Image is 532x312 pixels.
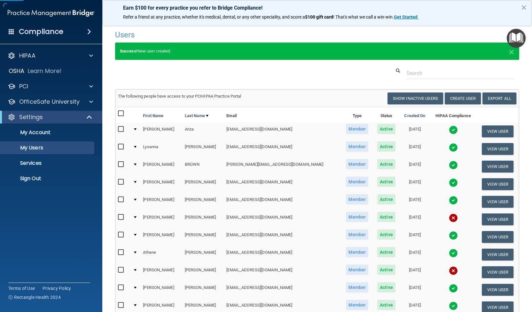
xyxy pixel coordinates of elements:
td: [DATE] [400,123,430,140]
p: Learn More! [28,67,62,75]
img: tick.e7d51cea.svg [449,284,458,293]
strong: Get Started [394,14,418,20]
span: Active [377,247,395,257]
td: BROWN [182,158,224,175]
img: tick.e7d51cea.svg [449,143,458,152]
p: Services [4,160,91,166]
span: Member [346,265,368,275]
td: [PERSON_NAME] [140,263,182,281]
td: [PERSON_NAME] [140,228,182,246]
span: Member [346,194,368,204]
span: Member [346,247,368,257]
button: Close [521,2,527,12]
img: PMB logo [8,7,95,20]
button: View User [482,231,513,243]
button: View User [482,266,513,278]
span: Ⓒ Rectangle Health 2024 [8,294,61,300]
th: Status [373,107,400,123]
span: Member [346,124,368,134]
td: [DATE] [400,193,430,211]
td: [EMAIL_ADDRESS][DOMAIN_NAME] [224,123,341,140]
a: Terms of Use [8,285,35,292]
p: OfficeSafe University [19,98,80,106]
td: [PERSON_NAME] [140,281,182,299]
a: Last Name [185,112,208,120]
span: Member [346,282,368,292]
h4: Users [115,31,347,39]
th: Type [341,107,373,123]
h4: Compliance [19,27,63,36]
img: tick.e7d51cea.svg [449,301,458,310]
input: Search [406,67,514,79]
td: [EMAIL_ADDRESS][DOMAIN_NAME] [224,228,341,246]
button: View User [482,196,513,208]
a: Created On [404,112,425,120]
td: [EMAIL_ADDRESS][DOMAIN_NAME] [224,211,341,228]
button: View User [482,284,513,296]
td: [PERSON_NAME] [182,193,224,211]
td: [PERSON_NAME] [140,193,182,211]
img: tick.e7d51cea.svg [449,178,458,187]
button: Close [509,47,514,55]
th: Email [224,107,341,123]
img: cross.ca9f0e7f.svg [449,266,458,275]
div: New user created. [115,43,519,60]
td: [PERSON_NAME] [182,140,224,158]
span: Member [346,212,368,222]
a: Export All [482,92,516,104]
td: [PERSON_NAME] [140,175,182,193]
td: [DATE] [400,211,430,228]
button: View User [482,178,513,190]
span: Active [377,194,395,204]
img: tick.e7d51cea.svg [449,231,458,240]
td: [EMAIL_ADDRESS][DOMAIN_NAME] [224,263,341,281]
a: First Name [143,112,163,120]
td: [DATE] [400,158,430,175]
td: [PERSON_NAME] [182,228,224,246]
span: Member [346,141,368,152]
td: [PERSON_NAME] [182,175,224,193]
td: [EMAIL_ADDRESS][DOMAIN_NAME] [224,140,341,158]
button: View User [482,125,513,137]
span: Refer a friend at any practice, whether it's medical, dental, or any other speciality, and score a [123,14,305,20]
span: Active [377,212,395,222]
a: Privacy Policy [43,285,71,292]
td: [PERSON_NAME] [140,211,182,228]
td: Ariza [182,123,224,140]
span: Member [346,177,368,187]
td: [EMAIL_ADDRESS][DOMAIN_NAME] [224,193,341,211]
span: Member [346,159,368,169]
button: Open Resource Center [507,29,526,48]
td: Athene [140,246,182,263]
td: [PERSON_NAME] [182,211,224,228]
td: [DATE] [400,281,430,299]
td: [PERSON_NAME] [140,123,182,140]
a: Settings [8,113,93,121]
img: tick.e7d51cea.svg [449,125,458,134]
button: View User [482,249,513,260]
td: [PERSON_NAME] [182,246,224,263]
td: [DATE] [400,175,430,193]
span: ! That's what we call a win-win. [333,14,394,20]
td: [DATE] [400,263,430,281]
td: Lysanna [140,140,182,158]
p: HIPAA [19,52,35,60]
span: The following people have access to your PCIHIPAA Practice Portal [118,94,241,99]
td: [DATE] [400,246,430,263]
img: tick.e7d51cea.svg [449,249,458,258]
span: Active [377,159,395,169]
p: My Users [4,145,91,151]
p: My Account [4,129,91,136]
td: [DATE] [400,228,430,246]
span: Active [377,300,395,310]
span: Active [377,124,395,134]
td: [EMAIL_ADDRESS][DOMAIN_NAME] [224,281,341,299]
p: Sign Out [4,175,91,182]
img: cross.ca9f0e7f.svg [449,213,458,222]
a: OfficeSafe University [8,98,93,106]
button: Show Inactive Users [387,92,443,104]
td: [EMAIL_ADDRESS][DOMAIN_NAME] [224,175,341,193]
td: [PERSON_NAME][EMAIL_ADDRESS][DOMAIN_NAME] [224,158,341,175]
td: [DATE] [400,140,430,158]
img: tick.e7d51cea.svg [449,161,458,170]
